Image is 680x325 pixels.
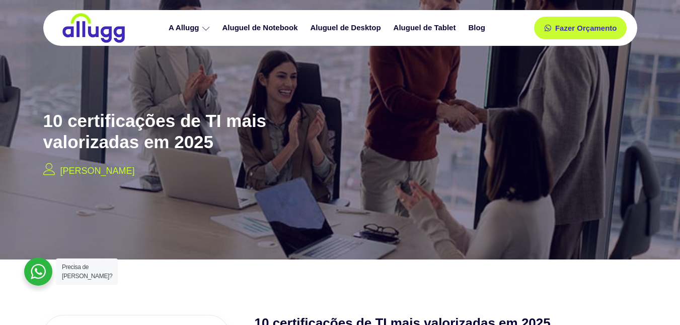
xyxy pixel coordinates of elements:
[463,19,492,37] a: Blog
[389,19,464,37] a: Aluguel de Tablet
[555,24,617,32] span: Fazer Orçamento
[60,164,135,178] p: [PERSON_NAME]
[217,19,306,37] a: Aluguel de Notebook
[306,19,389,37] a: Aluguel de Desktop
[62,264,112,280] span: Precisa de [PERSON_NAME]?
[534,17,627,39] a: Fazer Orçamento
[164,19,217,37] a: A Allugg
[43,110,365,153] h2: 10 certificações de TI mais valorizadas em 2025
[61,13,126,43] img: locação de TI é Allugg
